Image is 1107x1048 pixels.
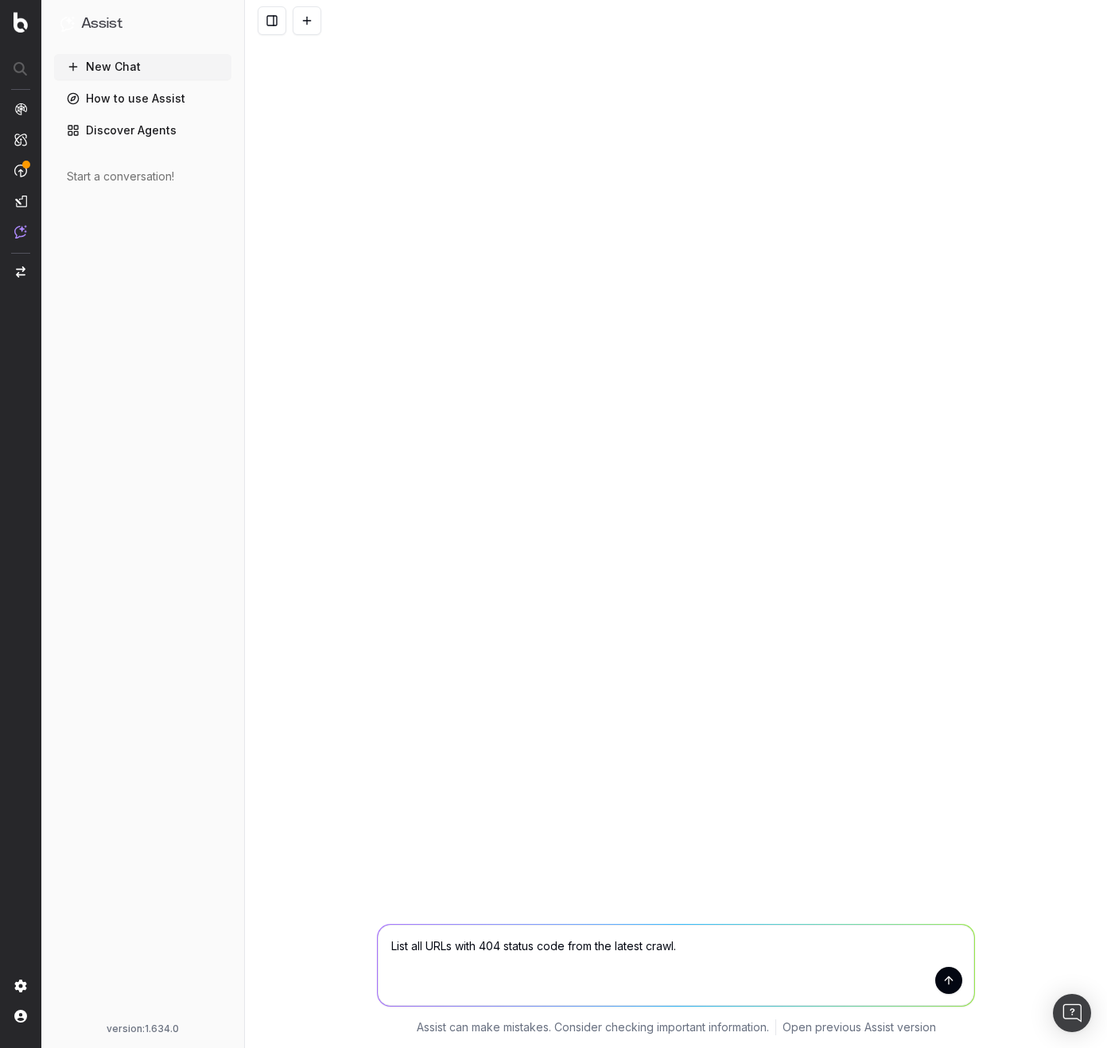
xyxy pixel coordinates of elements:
[60,1023,225,1035] div: version: 1.634.0
[417,1019,769,1035] p: Assist can make mistakes. Consider checking important information.
[783,1019,936,1035] a: Open previous Assist version
[81,13,122,35] h1: Assist
[378,925,974,1006] textarea: List all URLs with 404 status code from the latest crawl.
[54,118,231,143] a: Discover Agents
[14,12,28,33] img: Botify logo
[54,86,231,111] a: How to use Assist
[60,13,225,35] button: Assist
[16,266,25,278] img: Switch project
[60,16,75,31] img: Assist
[14,980,27,992] img: Setting
[1053,994,1091,1032] div: Open Intercom Messenger
[54,54,231,80] button: New Chat
[14,103,27,115] img: Analytics
[14,195,27,208] img: Studio
[67,169,219,184] div: Start a conversation!
[14,164,27,177] img: Activation
[14,1010,27,1023] img: My account
[14,225,27,239] img: Assist
[14,133,27,146] img: Intelligence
